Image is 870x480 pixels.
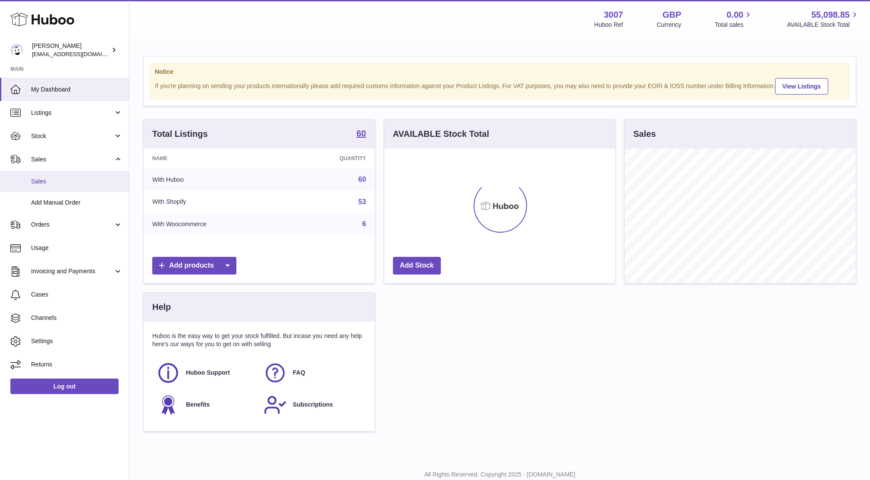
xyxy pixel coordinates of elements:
[811,9,850,21] span: 55,098.85
[604,9,623,21] strong: 3007
[594,21,623,29] div: Huboo Ref
[152,301,171,313] h3: Help
[32,51,127,57] span: [EMAIL_ADDRESS][DOMAIN_NAME]
[157,361,255,385] a: Huboo Support
[264,393,362,417] a: Subscriptions
[393,128,489,140] h3: AVAILABLE Stock Total
[362,220,366,227] a: 6
[356,129,366,138] strong: 60
[31,155,113,164] span: Sales
[32,42,110,58] div: [PERSON_NAME]
[144,213,287,235] td: With Woocommerce
[31,199,122,207] span: Add Manual Order
[31,132,113,140] span: Stock
[144,191,287,213] td: With Shopify
[727,9,744,21] span: 0.00
[31,267,113,275] span: Invoicing and Payments
[787,21,860,29] span: AVAILABLE Stock Total
[293,401,333,409] span: Subscriptions
[358,176,366,183] a: 60
[31,177,122,186] span: Sales
[31,109,113,117] span: Listings
[144,168,287,191] td: With Huboo
[663,9,681,21] strong: GBP
[136,471,863,479] p: All Rights Reserved. Copyright 2025 - [DOMAIN_NAME]
[393,257,441,275] a: Add Stock
[787,9,860,29] a: 55,098.85 AVAILABLE Stock Total
[155,68,845,76] strong: Notice
[31,85,122,94] span: My Dashboard
[144,148,287,168] th: Name
[31,314,122,322] span: Channels
[715,21,753,29] span: Total sales
[157,393,255,417] a: Benefits
[715,9,753,29] a: 0.00 Total sales
[31,337,122,345] span: Settings
[186,369,230,377] span: Huboo Support
[264,361,362,385] a: FAQ
[287,148,374,168] th: Quantity
[657,21,682,29] div: Currency
[633,128,656,140] h3: Sales
[775,78,828,95] a: View Listings
[10,44,23,57] img: bevmay@maysama.com
[186,401,210,409] span: Benefits
[31,291,122,299] span: Cases
[155,77,845,95] div: If you're planning on sending your products internationally please add required customs informati...
[356,129,366,139] a: 60
[152,128,208,140] h3: Total Listings
[10,379,119,394] a: Log out
[358,198,366,205] a: 53
[31,360,122,369] span: Returns
[152,332,366,348] p: Huboo is the easy way to get your stock fulfilled. But incase you need any help here's our ways f...
[31,221,113,229] span: Orders
[31,244,122,252] span: Usage
[293,369,305,377] span: FAQ
[152,257,236,275] a: Add products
